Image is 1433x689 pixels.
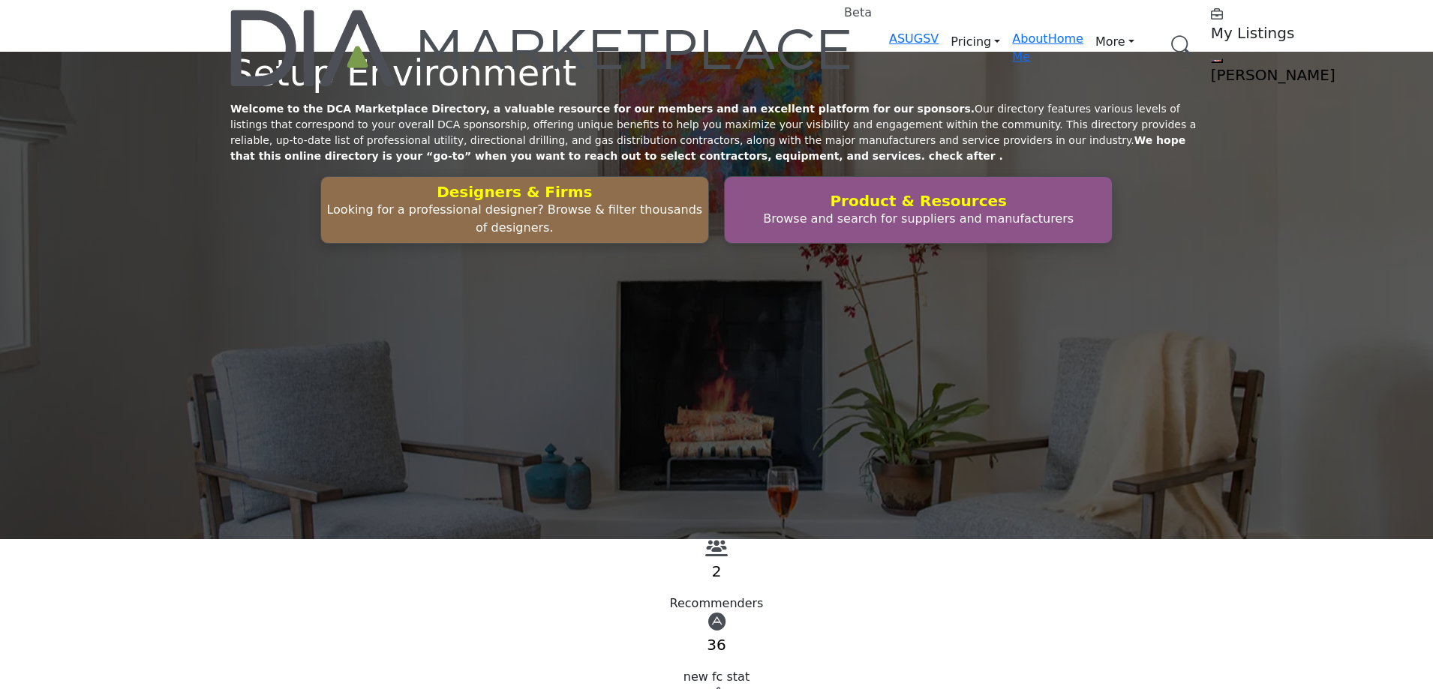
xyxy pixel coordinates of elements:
[1012,31,1047,64] a: About Me
[844,5,872,19] h6: Beta
[1211,24,1398,42] h5: My Listings
[230,595,1203,613] div: Recommenders
[729,192,1107,210] h2: Product & Resources
[705,544,728,558] a: View Recommenders
[230,103,975,115] strong: Welcome to the DCA Marketplace Directory, a valuable resource for our members and an excellent pl...
[1211,66,1398,84] h5: [PERSON_NAME]
[1211,58,1223,63] button: Show hide supplier dropdown
[724,176,1113,244] button: Product & Resources Browse and search for suppliers and manufacturers
[230,10,853,86] img: Site Logo
[230,668,1203,686] div: new fc stat
[729,210,1107,228] p: Browse and search for suppliers and manufacturers
[1155,26,1202,66] a: Search
[326,183,704,201] h2: Designers & Firms
[1048,31,1083,46] a: Home
[230,134,1185,162] strong: We hope that this online directory is your “go-to” when you want to reach out to select contracto...
[230,101,1203,164] p: Our directory features various levels of listings that correspond to your overall DCA sponsorship...
[326,201,704,237] p: Looking for a professional designer? Browse & filter thousands of designers.
[939,30,1012,54] a: Pricing
[707,636,726,654] a: 36
[230,10,853,86] a: Beta
[1211,6,1398,42] div: My Listings
[1083,30,1146,54] a: More
[320,176,709,244] button: Designers & Firms Looking for a professional designer? Browse & filter thousands of designers.
[889,31,939,46] a: ASUGSV
[712,562,722,580] a: 2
